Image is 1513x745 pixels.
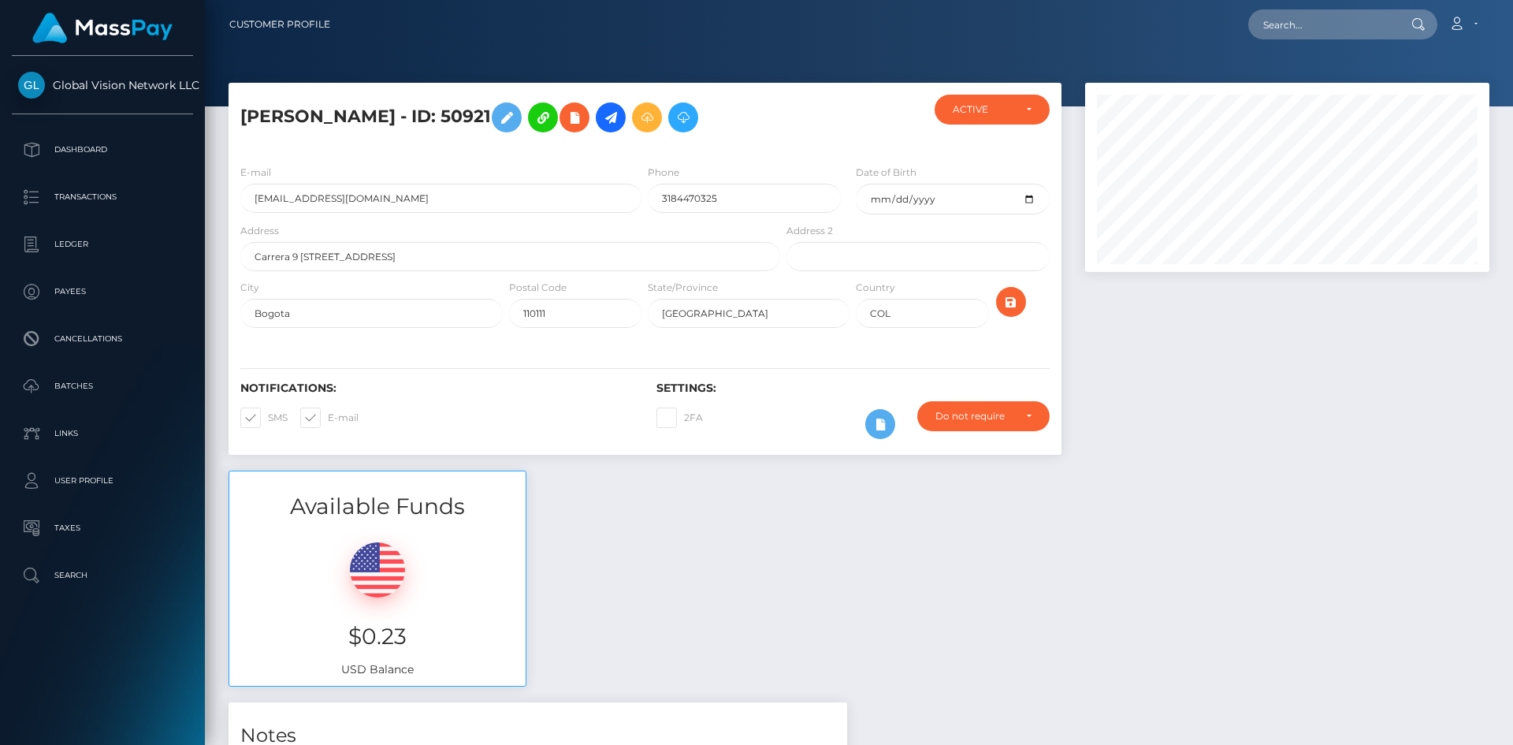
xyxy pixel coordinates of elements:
[240,382,633,395] h6: Notifications:
[648,166,679,180] label: Phone
[12,78,193,92] span: Global Vision Network LLC
[12,556,193,595] a: Search
[18,138,187,162] p: Dashboard
[656,408,703,428] label: 2FA
[648,281,718,295] label: State/Province
[18,233,187,256] p: Ledger
[240,166,271,180] label: E-mail
[240,95,771,140] h5: [PERSON_NAME] - ID: 50921
[12,130,193,169] a: Dashboard
[1248,9,1396,39] input: Search...
[229,523,526,686] div: USD Balance
[12,461,193,501] a: User Profile
[12,508,193,548] a: Taxes
[12,272,193,311] a: Payees
[856,281,895,295] label: Country
[350,542,405,598] img: USD.png
[18,469,187,493] p: User Profile
[300,408,359,428] label: E-mail
[241,621,514,652] h3: $0.23
[509,281,567,295] label: Postal Code
[917,401,1050,431] button: Do not require
[18,280,187,304] p: Payees
[596,102,626,132] a: Initiate Payout
[656,382,1049,395] h6: Settings:
[18,327,187,351] p: Cancellations
[786,224,833,238] label: Address 2
[18,564,187,587] p: Search
[240,281,259,295] label: City
[18,422,187,445] p: Links
[12,177,193,217] a: Transactions
[935,95,1050,125] button: ACTIVE
[18,72,45,99] img: Global Vision Network LLC
[856,166,916,180] label: Date of Birth
[18,516,187,540] p: Taxes
[12,225,193,264] a: Ledger
[935,410,1013,423] div: Do not require
[12,367,193,406] a: Batches
[240,224,279,238] label: Address
[32,13,173,43] img: MassPay Logo
[240,408,288,428] label: SMS
[12,414,193,453] a: Links
[953,103,1013,116] div: ACTIVE
[12,319,193,359] a: Cancellations
[229,491,526,522] h3: Available Funds
[18,185,187,209] p: Transactions
[18,374,187,398] p: Batches
[229,8,330,41] a: Customer Profile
